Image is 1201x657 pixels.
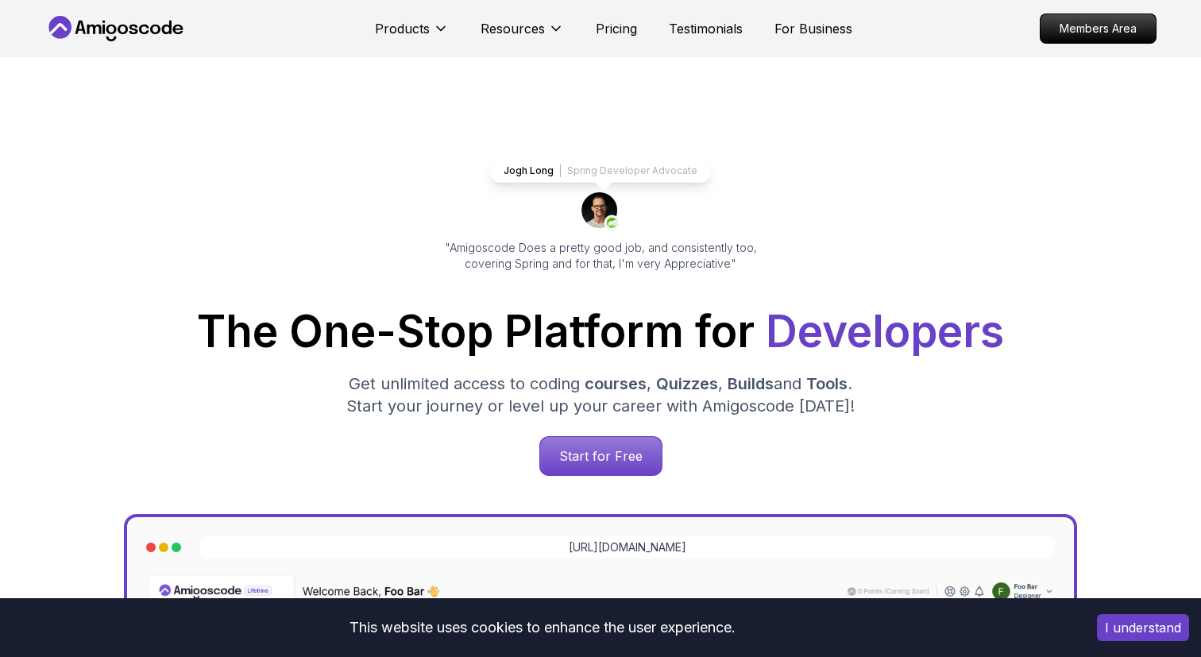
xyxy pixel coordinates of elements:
[481,19,545,38] p: Resources
[375,19,430,38] p: Products
[1040,14,1157,44] a: Members Area
[540,437,662,475] p: Start for Free
[806,374,848,393] span: Tools
[669,19,743,38] a: Testimonials
[581,192,620,230] img: josh long
[774,19,852,38] a: For Business
[334,373,867,417] p: Get unlimited access to coding , , and . Start your journey or level up your career with Amigosco...
[481,19,564,51] button: Resources
[1041,14,1156,43] p: Members Area
[728,374,774,393] span: Builds
[375,19,449,51] button: Products
[504,164,554,177] p: Jogh Long
[596,19,637,38] a: Pricing
[57,310,1144,354] h1: The One-Stop Platform for
[567,164,697,177] p: Spring Developer Advocate
[423,240,778,272] p: "Amigoscode Does a pretty good job, and consistently too, covering Spring and for that, I'm very ...
[12,610,1073,645] div: This website uses cookies to enhance the user experience.
[585,374,647,393] span: courses
[569,539,686,555] a: [URL][DOMAIN_NAME]
[1097,614,1189,641] button: Accept cookies
[539,436,662,476] a: Start for Free
[766,305,1004,357] span: Developers
[656,374,718,393] span: Quizzes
